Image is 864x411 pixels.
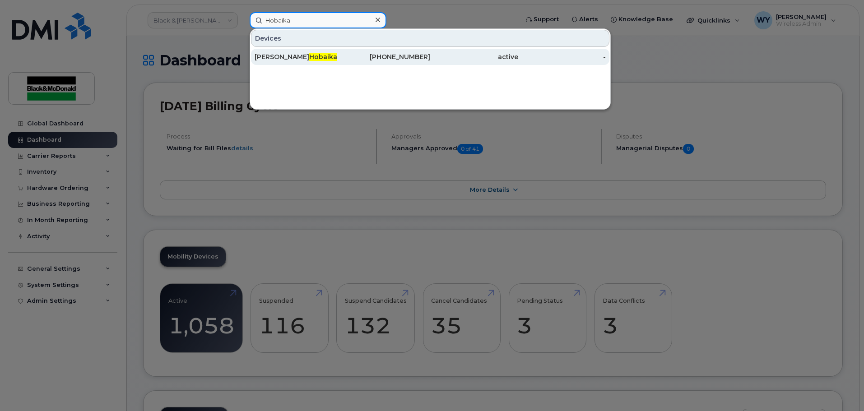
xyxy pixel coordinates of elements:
div: active [430,52,518,61]
div: - [518,52,606,61]
div: Devices [251,30,609,47]
a: [PERSON_NAME]Hobaika[PHONE_NUMBER]active- [251,49,609,65]
span: Hobaika [309,53,337,61]
div: [PHONE_NUMBER] [343,52,431,61]
div: [PERSON_NAME] [255,52,343,61]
